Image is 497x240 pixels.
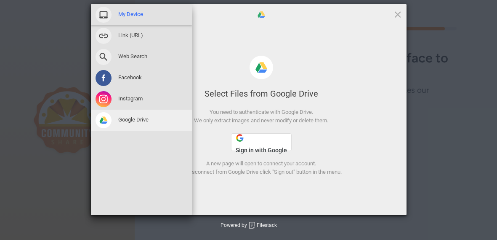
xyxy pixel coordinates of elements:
[116,159,407,168] div: A new page will open to connect your account.
[118,116,149,124] span: Google Drive
[116,108,407,116] div: You need to authenticate with Google Drive.
[118,32,143,39] span: Link (URL)
[118,74,142,81] span: Facebook
[118,53,147,60] span: Web Search
[231,133,292,151] button: Sign in with Google
[257,10,266,19] span: Google Drive
[91,110,192,131] div: Google Drive
[91,46,192,67] div: Web Search
[221,222,277,229] div: Powered by Filestack
[118,95,143,102] span: Instagram
[91,89,192,110] div: Instagram
[116,88,407,100] div: Select Files from Google Drive
[118,11,143,18] span: My Device
[91,67,192,89] div: Facebook
[236,147,287,154] span: Sign in with Google
[91,25,192,46] div: Link (URL)
[116,116,407,125] div: We only extract images and never modify or delete them.
[116,168,407,176] div: To disconnect from Google Drive click "Sign out" button in the menu.
[91,4,192,25] div: My Device
[393,10,402,19] span: Click here or hit ESC to close picker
